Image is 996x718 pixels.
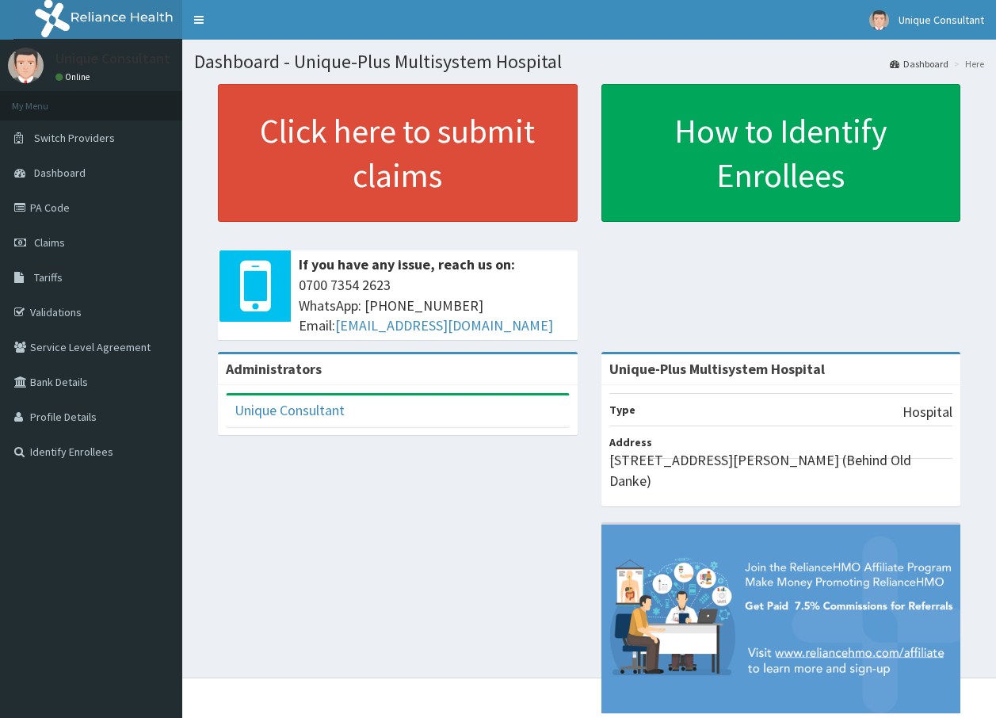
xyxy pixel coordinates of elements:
p: [STREET_ADDRESS][PERSON_NAME] (Behind Old Danke) [609,450,953,491]
a: [EMAIL_ADDRESS][DOMAIN_NAME] [335,316,553,334]
li: Here [950,57,984,71]
img: User Image [869,10,889,30]
span: Tariffs [34,270,63,285]
b: Address [609,435,652,449]
a: How to Identify Enrollees [601,84,961,222]
img: User Image [8,48,44,83]
a: Click here to submit claims [218,84,578,222]
b: Administrators [226,360,322,378]
a: Dashboard [890,57,948,71]
span: Unique Consultant [899,13,984,27]
p: Unique Consultant [55,52,170,66]
span: Dashboard [34,166,86,180]
span: Claims [34,235,65,250]
a: Unique Consultant [235,401,345,419]
span: 0700 7354 2623 WhatsApp: [PHONE_NUMBER] Email: [299,275,570,336]
h1: Dashboard - Unique-Plus Multisystem Hospital [194,52,984,72]
p: Hospital [903,402,952,422]
b: Type [609,403,635,417]
span: Switch Providers [34,131,115,145]
img: provider-team-banner.png [601,525,961,712]
a: Online [55,71,93,82]
strong: Unique-Plus Multisystem Hospital [609,360,825,378]
b: If you have any issue, reach us on: [299,255,515,273]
